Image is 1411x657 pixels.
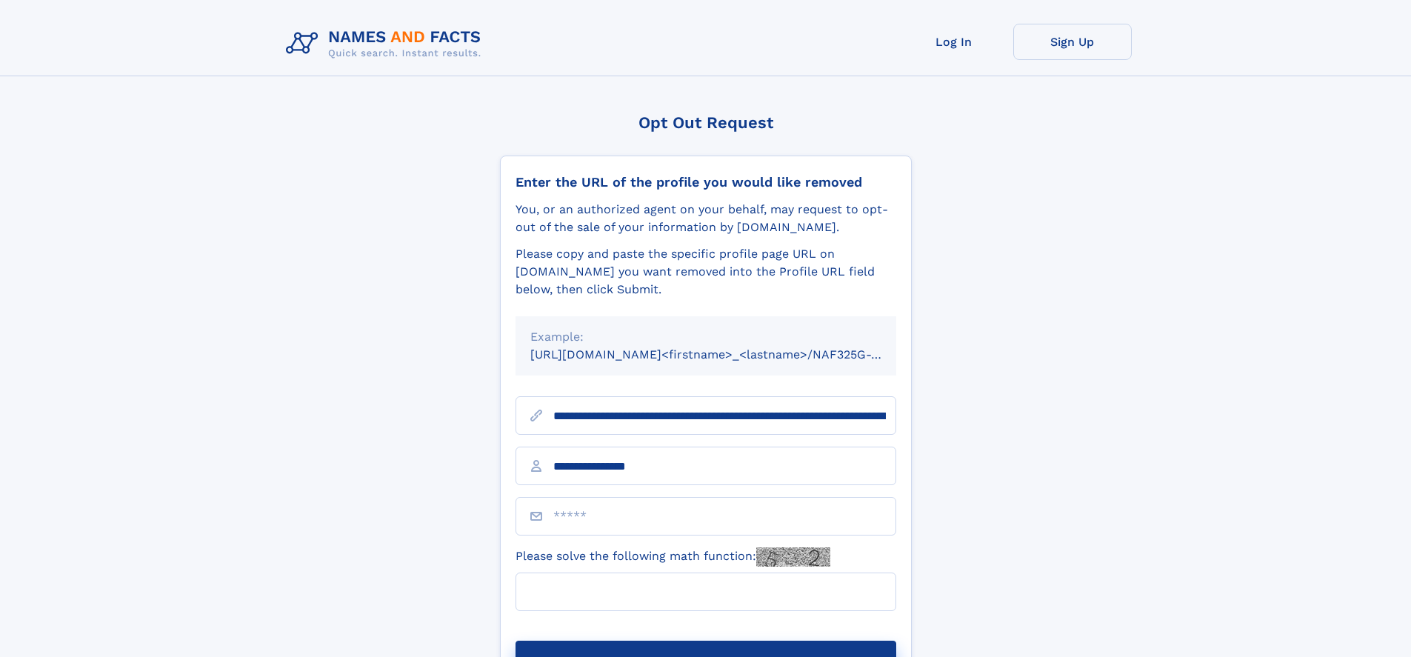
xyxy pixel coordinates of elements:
label: Please solve the following math function: [516,547,830,567]
div: You, or an authorized agent on your behalf, may request to opt-out of the sale of your informatio... [516,201,896,236]
div: Enter the URL of the profile you would like removed [516,174,896,190]
a: Log In [895,24,1013,60]
small: [URL][DOMAIN_NAME]<firstname>_<lastname>/NAF325G-xxxxxxxx [530,347,924,361]
div: Opt Out Request [500,113,912,132]
div: Please copy and paste the specific profile page URL on [DOMAIN_NAME] you want removed into the Pr... [516,245,896,299]
a: Sign Up [1013,24,1132,60]
img: Logo Names and Facts [280,24,493,64]
div: Example: [530,328,881,346]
